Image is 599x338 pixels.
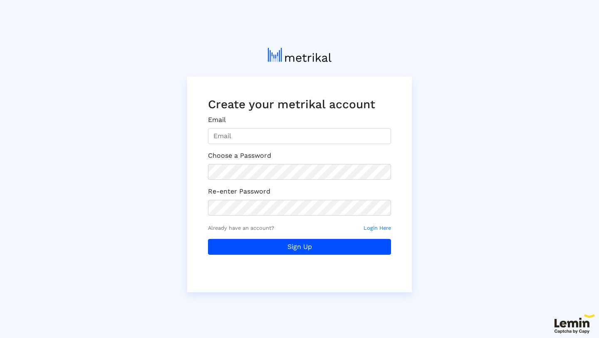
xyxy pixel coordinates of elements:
[268,48,332,62] img: metrical-logo-light.png
[364,224,391,232] small: Login Here
[208,115,226,125] label: Email
[208,128,391,144] input: Email
[208,224,274,232] small: Already have an account?
[208,151,271,161] label: Choose a Password
[208,239,391,255] button: Sign Up
[208,186,270,196] label: Re-enter Password
[554,314,595,334] img: 63f920f45959a057750d25c1_lem1.svg
[208,97,391,112] h3: Create your metrikal account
